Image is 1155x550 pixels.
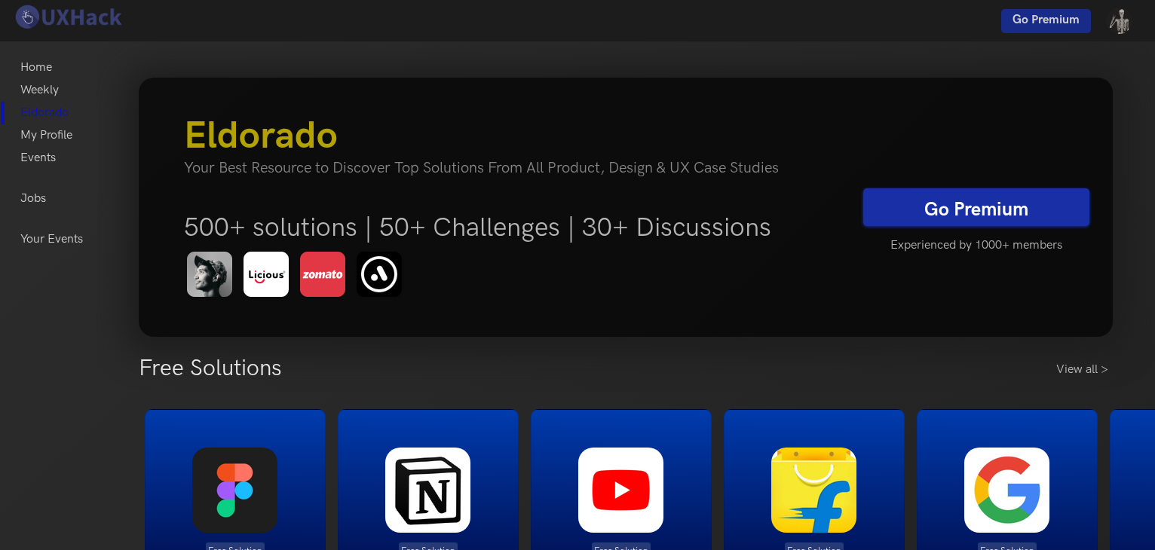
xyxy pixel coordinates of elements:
[20,102,69,124] a: Eldorado
[1013,13,1080,27] span: Go Premium
[20,79,59,102] a: Weekly
[863,230,1089,261] h5: Experienced by 1000+ members
[1056,361,1113,379] a: View all >
[1001,9,1091,33] a: Go Premium
[184,212,841,243] h5: 500+ solutions | 50+ Challenges | 30+ Discussions
[863,188,1089,226] a: Go Premium
[184,249,411,301] img: eldorado-banner-1.png
[139,355,282,382] h3: Free Solutions
[20,228,83,251] a: Your Events
[20,124,72,147] a: My Profile
[184,159,841,177] h4: Your Best Resource to Discover Top Solutions From All Product, Design & UX Case Studies
[20,188,46,210] a: Jobs
[11,4,124,30] img: UXHack logo
[20,57,52,79] a: Home
[184,114,841,159] h3: Eldorado
[20,147,56,170] a: Events
[1106,8,1132,34] img: Your profile pic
